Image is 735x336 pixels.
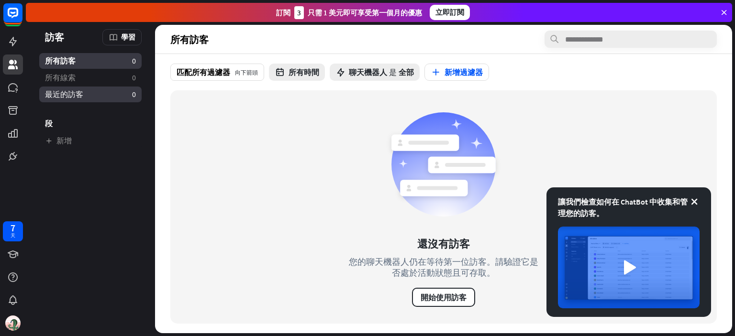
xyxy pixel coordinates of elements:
font: 所有線索 [45,73,76,82]
font: 匹配所有過濾器 [177,67,230,77]
button: 所有時間 [269,64,325,81]
font: 學習 [121,33,135,42]
font: 最近的訪客 [45,89,83,99]
font: 0 [132,56,136,65]
a: 所有線索 0 [39,70,142,86]
a: 7 天 [3,221,23,241]
font: 開始使用訪客 [421,293,467,302]
font: 立即訂閱 [435,8,464,17]
font: 所有訪客 [45,56,76,65]
font: 3 [297,8,301,17]
font: 新增過濾器 [445,67,483,77]
font: 新增 [56,136,72,145]
font: 訂閱 [276,8,290,17]
font: 是 [389,67,397,77]
font: 段 [45,119,53,128]
font: 所有時間 [289,67,319,77]
font: 向下箭頭 [235,69,258,75]
button: 開啟 LiveChat 聊天小工具 [8,4,36,33]
img: 影像 [558,227,700,308]
font: 0 [132,89,136,99]
font: 您的聊天機器人仍在等待第一位訪客。請驗證它是否處於活動狀態且可存取。 [349,256,538,278]
button: 開始使用訪客 [412,288,475,307]
font: 讓我們檢查如何在 ChatBot 中收集和管理您的訪客。 [558,197,688,218]
button: 新增過濾器 [424,64,489,81]
font: 所有訪客 [170,33,209,45]
font: 訪客 [45,31,64,43]
font: 7 [11,222,15,234]
font: 還沒有訪客 [417,237,470,250]
font: 只需 1 美元即可享受第一個月的優惠 [308,8,422,17]
font: 全部 [399,67,414,77]
a: 最近的訪客 0 [39,87,142,102]
font: 聊天機器人 [349,67,387,77]
font: 0 [132,73,136,82]
font: 天 [11,232,15,238]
